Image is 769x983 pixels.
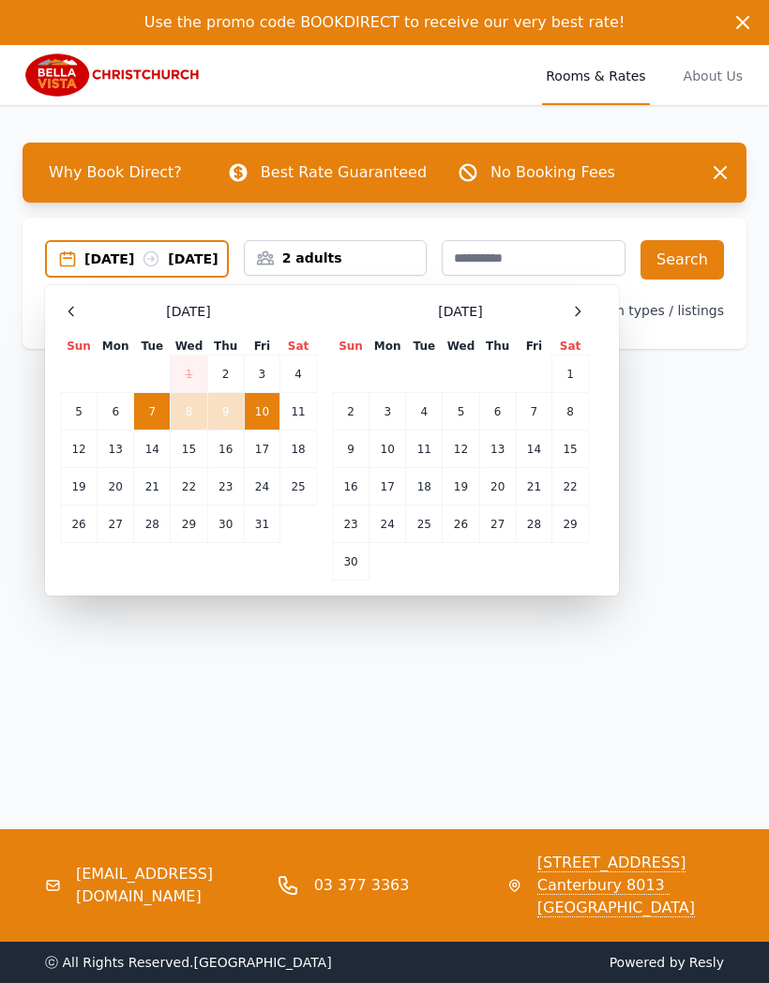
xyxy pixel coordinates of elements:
th: Sun [333,338,369,355]
td: 17 [369,468,406,506]
td: 26 [443,506,479,543]
td: 2 [333,393,369,431]
td: 9 [207,393,244,431]
td: 5 [443,393,479,431]
td: 15 [171,431,207,468]
div: [DATE] [DATE] [84,250,227,268]
td: 19 [61,468,98,506]
td: 28 [134,506,171,543]
span: Why Book Direct? [34,154,197,191]
p: No Booking Fees [490,161,615,184]
td: 14 [134,431,171,468]
td: 1 [171,355,207,393]
td: 12 [443,431,479,468]
span: ⓒ All Rights Reserved. [GEOGRAPHIC_DATA] [45,955,332,970]
td: 21 [134,468,171,506]
label: Show all room types / listings [532,303,724,318]
td: 23 [207,468,244,506]
th: Wed [171,338,207,355]
td: 25 [406,506,443,543]
th: Wed [443,338,479,355]
td: 12 [61,431,98,468]
td: 24 [244,468,279,506]
th: Mon [98,338,134,355]
td: 30 [333,543,369,581]
td: 3 [369,393,406,431]
td: 6 [98,393,134,431]
td: 27 [98,506,134,543]
td: 21 [516,468,551,506]
a: Rooms & Rates [542,45,649,105]
td: 11 [406,431,443,468]
td: 19 [443,468,479,506]
span: [DATE] [166,302,210,321]
td: 8 [171,393,207,431]
td: 4 [406,393,443,431]
td: 30 [207,506,244,543]
td: 13 [479,431,516,468]
td: 28 [516,506,551,543]
td: 26 [61,506,98,543]
td: 29 [171,506,207,543]
td: 25 [280,468,317,506]
span: Powered by [392,953,724,972]
span: Use the promo code BOOKDIRECT to receive our very best rate! [144,13,626,31]
td: 20 [98,468,134,506]
td: 18 [280,431,317,468]
th: Sat [280,338,317,355]
td: 24 [369,506,406,543]
th: Tue [406,338,443,355]
td: 7 [134,393,171,431]
td: 27 [479,506,516,543]
td: 10 [369,431,406,468]
td: 11 [280,393,317,431]
td: 17 [244,431,279,468]
td: 29 [552,506,589,543]
td: 4 [280,355,317,393]
td: 10 [244,393,279,431]
td: 31 [244,506,279,543]
td: 16 [207,431,244,468]
th: Tue [134,338,171,355]
th: Sun [61,338,98,355]
td: 5 [61,393,98,431]
th: Fri [244,338,279,355]
th: Mon [369,338,406,355]
a: 03 377 3363 [314,874,410,897]
span: [DATE] [438,302,482,321]
td: 13 [98,431,134,468]
th: Fri [516,338,551,355]
td: 7 [516,393,551,431]
td: 8 [552,393,589,431]
p: Best Rate Guaranteed [261,161,427,184]
img: Bella Vista Christchurch [23,53,204,98]
td: 3 [244,355,279,393]
td: 22 [552,468,589,506]
a: [EMAIL_ADDRESS][DOMAIN_NAME] [76,863,262,908]
td: 18 [406,468,443,506]
td: 1 [552,355,589,393]
td: 16 [333,468,369,506]
a: Resly [689,955,724,970]
td: 6 [479,393,516,431]
a: About Us [680,45,746,105]
th: Thu [207,338,244,355]
button: Search [641,240,724,280]
td: 23 [333,506,369,543]
th: Sat [552,338,589,355]
div: 2 adults [245,249,427,267]
td: 22 [171,468,207,506]
td: 15 [552,431,589,468]
td: 14 [516,431,551,468]
td: 2 [207,355,244,393]
td: 20 [479,468,516,506]
th: Thu [479,338,516,355]
td: 9 [333,431,369,468]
